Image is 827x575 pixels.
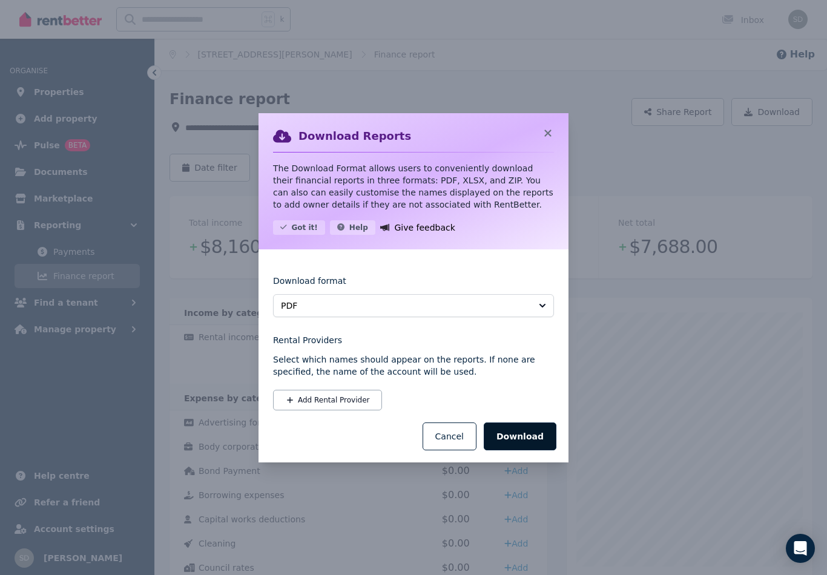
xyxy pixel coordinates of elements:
[273,162,554,211] p: The Download Format allows users to conveniently download their financial reports in three format...
[273,390,382,410] button: Add Rental Provider
[298,128,411,145] h2: Download Reports
[380,220,455,235] a: Give feedback
[423,422,476,450] button: Cancel
[273,353,554,378] p: Select which names should appear on the reports. If none are specified, the name of the account w...
[273,294,554,317] button: PDF
[330,220,375,235] button: Help
[273,275,346,294] label: Download format
[273,220,325,235] button: Got it!
[273,334,554,346] legend: Rental Providers
[786,534,815,563] div: Open Intercom Messenger
[484,422,556,450] button: Download
[281,300,529,312] span: PDF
